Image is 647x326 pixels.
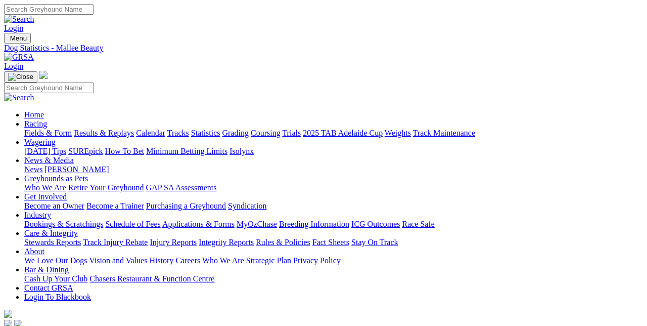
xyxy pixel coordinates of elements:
[149,256,173,265] a: History
[4,310,12,318] img: logo-grsa-white.png
[24,183,66,192] a: Who We Are
[24,201,643,211] div: Get Involved
[24,238,81,247] a: Stewards Reports
[222,129,249,137] a: Grading
[229,147,254,155] a: Isolynx
[89,256,147,265] a: Vision and Values
[24,256,643,265] div: About
[44,165,109,174] a: [PERSON_NAME]
[24,183,643,192] div: Greyhounds as Pets
[402,220,434,228] a: Race Safe
[105,147,145,155] a: How To Bet
[24,119,47,128] a: Racing
[199,238,254,247] a: Integrity Reports
[4,71,37,83] button: Toggle navigation
[24,283,73,292] a: Contact GRSA
[24,147,643,156] div: Wagering
[24,110,44,119] a: Home
[89,274,214,283] a: Chasers Restaurant & Function Centre
[4,83,94,93] input: Search
[24,156,74,165] a: News & Media
[351,238,398,247] a: Stay On Track
[68,147,103,155] a: SUREpick
[24,129,72,137] a: Fields & Form
[24,165,643,174] div: News & Media
[24,201,84,210] a: Become an Owner
[282,129,301,137] a: Trials
[24,220,643,229] div: Industry
[351,220,400,228] a: ICG Outcomes
[24,274,643,283] div: Bar & Dining
[4,44,643,53] a: Dog Statistics - Mallee Beauty
[4,24,23,32] a: Login
[24,274,87,283] a: Cash Up Your Club
[24,165,42,174] a: News
[202,256,244,265] a: Who We Are
[24,247,44,256] a: About
[39,71,48,79] img: logo-grsa-white.png
[4,4,94,15] input: Search
[74,129,134,137] a: Results & Replays
[68,183,144,192] a: Retire Your Greyhound
[24,229,78,237] a: Care & Integrity
[279,220,349,228] a: Breeding Information
[228,201,266,210] a: Syndication
[150,238,197,247] a: Injury Reports
[303,129,383,137] a: 2025 TAB Adelaide Cup
[83,238,148,247] a: Track Injury Rebate
[146,201,226,210] a: Purchasing a Greyhound
[293,256,341,265] a: Privacy Policy
[167,129,189,137] a: Tracks
[162,220,235,228] a: Applications & Forms
[146,183,217,192] a: GAP SA Assessments
[24,220,103,228] a: Bookings & Scratchings
[413,129,475,137] a: Track Maintenance
[246,256,291,265] a: Strategic Plan
[385,129,411,137] a: Weights
[24,192,67,201] a: Get Involved
[24,211,51,219] a: Industry
[4,53,34,62] img: GRSA
[237,220,277,228] a: MyOzChase
[4,33,31,44] button: Toggle navigation
[24,293,91,301] a: Login To Blackbook
[24,265,69,274] a: Bar & Dining
[4,15,34,24] img: Search
[8,73,33,81] img: Close
[86,201,144,210] a: Become a Trainer
[24,147,66,155] a: [DATE] Tips
[256,238,310,247] a: Rules & Policies
[191,129,220,137] a: Statistics
[146,147,227,155] a: Minimum Betting Limits
[312,238,349,247] a: Fact Sheets
[10,34,27,42] span: Menu
[105,220,160,228] a: Schedule of Fees
[24,129,643,138] div: Racing
[4,93,34,102] img: Search
[251,129,281,137] a: Coursing
[24,138,56,146] a: Wagering
[24,256,87,265] a: We Love Our Dogs
[24,238,643,247] div: Care & Integrity
[136,129,165,137] a: Calendar
[175,256,200,265] a: Careers
[24,174,88,183] a: Greyhounds as Pets
[4,62,23,70] a: Login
